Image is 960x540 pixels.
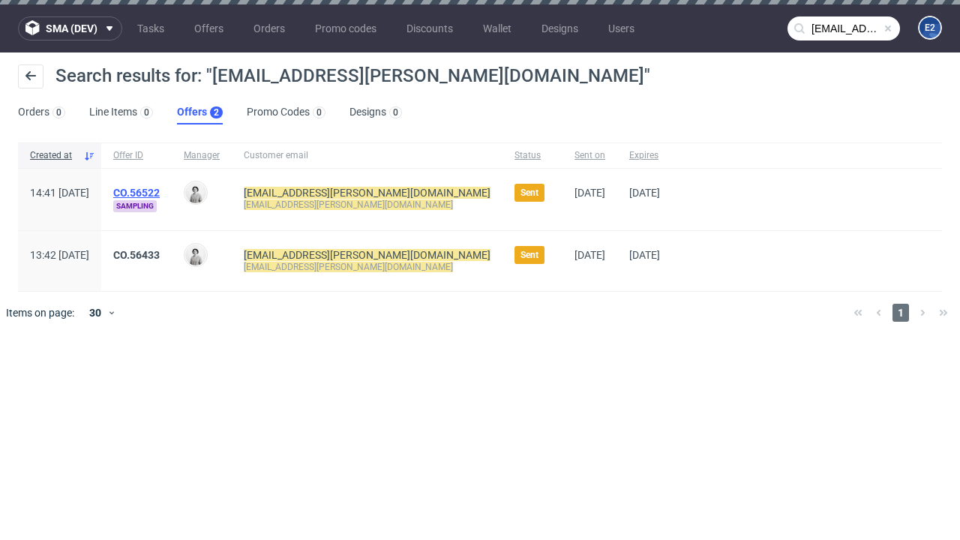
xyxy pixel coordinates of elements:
[80,302,107,323] div: 30
[113,187,160,199] a: CO.56522
[244,149,490,162] span: Customer email
[316,107,322,118] div: 0
[128,16,173,40] a: Tasks
[30,249,89,261] span: 13:42 [DATE]
[185,16,232,40] a: Offers
[18,100,65,124] a: Orders0
[244,187,490,199] mark: [EMAIL_ADDRESS][PERSON_NAME][DOMAIN_NAME]
[244,199,453,210] mark: [EMAIL_ADDRESS][PERSON_NAME][DOMAIN_NAME]
[306,16,385,40] a: Promo codes
[919,17,940,38] figcaption: e2
[574,149,605,162] span: Sent on
[113,149,160,162] span: Offer ID
[89,100,153,124] a: Line Items0
[30,149,77,162] span: Created at
[244,16,294,40] a: Orders
[46,23,97,34] span: sma (dev)
[629,249,660,261] span: [DATE]
[214,107,219,118] div: 2
[474,16,520,40] a: Wallet
[520,187,538,199] span: Sent
[244,262,453,272] mark: [EMAIL_ADDRESS][PERSON_NAME][DOMAIN_NAME]
[113,249,160,261] a: CO.56433
[349,100,402,124] a: Designs0
[18,16,122,40] button: sma (dev)
[574,187,605,199] span: [DATE]
[393,107,398,118] div: 0
[532,16,587,40] a: Designs
[177,100,223,124] a: Offers2
[244,249,490,261] mark: [EMAIL_ADDRESS][PERSON_NAME][DOMAIN_NAME]
[56,107,61,118] div: 0
[629,149,660,162] span: Expires
[113,200,157,212] span: Sampling
[55,65,650,86] span: Search results for: "[EMAIL_ADDRESS][PERSON_NAME][DOMAIN_NAME]"
[247,100,325,124] a: Promo Codes0
[185,244,206,265] img: Dudek Mariola
[514,149,550,162] span: Status
[30,187,89,199] span: 14:41 [DATE]
[144,107,149,118] div: 0
[6,305,74,320] span: Items on page:
[397,16,462,40] a: Discounts
[892,304,909,322] span: 1
[185,182,206,203] img: Dudek Mariola
[629,187,660,199] span: [DATE]
[599,16,643,40] a: Users
[184,149,220,162] span: Manager
[574,249,605,261] span: [DATE]
[520,249,538,261] span: Sent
